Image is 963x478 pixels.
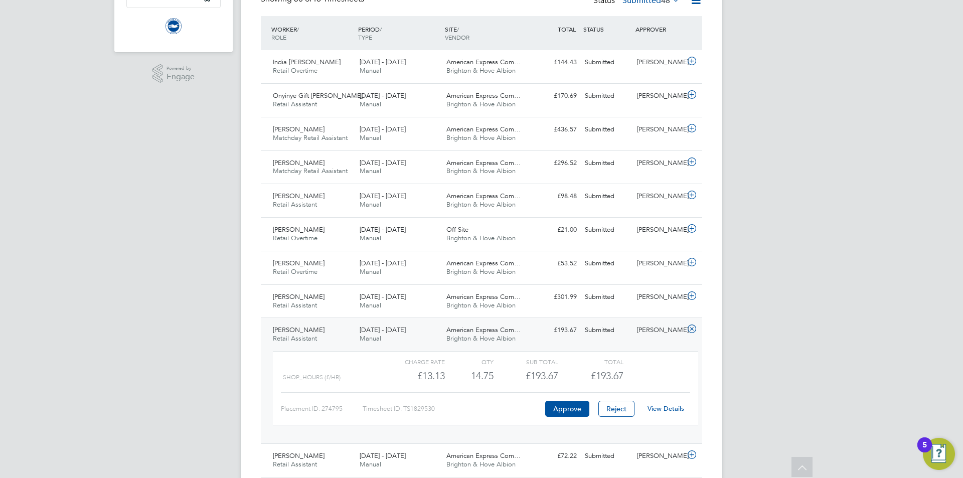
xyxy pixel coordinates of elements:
span: Manual [360,66,381,75]
span: [DATE] - [DATE] [360,192,406,200]
span: American Express Com… [446,91,521,100]
span: Retail Overtime [273,234,317,242]
button: Reject [598,401,634,417]
div: Submitted [581,289,633,305]
div: Charge rate [380,356,445,368]
span: ROLE [271,33,286,41]
div: WORKER [269,20,356,46]
span: [PERSON_NAME] [273,158,325,167]
div: £301.99 [529,289,581,305]
span: [PERSON_NAME] [273,225,325,234]
div: Submitted [581,448,633,464]
div: STATUS [581,20,633,38]
span: American Express Com… [446,326,521,334]
span: Retail Assistant [273,301,317,309]
span: [PERSON_NAME] [273,125,325,133]
span: / [297,25,299,33]
div: £13.13 [380,368,445,384]
span: Brighton & Hove Albion [446,167,516,175]
span: Off Site [446,225,468,234]
div: [PERSON_NAME] [633,222,685,238]
span: Manual [360,100,381,108]
span: TYPE [358,33,372,41]
a: Go to home page [126,18,221,34]
span: Manual [360,167,381,175]
div: 14.75 [445,368,494,384]
span: [DATE] - [DATE] [360,58,406,66]
span: TOTAL [558,25,576,33]
div: [PERSON_NAME] [633,188,685,205]
span: Brighton & Hove Albion [446,460,516,468]
span: Brighton & Hove Albion [446,234,516,242]
div: Submitted [581,322,633,339]
span: [DATE] - [DATE] [360,125,406,133]
div: [PERSON_NAME] [633,322,685,339]
span: Manual [360,460,381,468]
span: [PERSON_NAME] [273,292,325,301]
span: SHOP_HOURS (£/HR) [283,374,341,381]
span: [DATE] - [DATE] [360,158,406,167]
span: American Express Com… [446,259,521,267]
span: [PERSON_NAME] [273,192,325,200]
button: Approve [545,401,589,417]
div: Placement ID: 274795 [281,401,363,417]
span: Manual [360,133,381,142]
span: [DATE] - [DATE] [360,259,406,267]
div: Sub Total [494,356,558,368]
span: American Express Com… [446,158,521,167]
div: Total [558,356,623,368]
span: [PERSON_NAME] [273,451,325,460]
span: Manual [360,301,381,309]
span: VENDOR [445,33,469,41]
div: £144.43 [529,54,581,71]
div: [PERSON_NAME] [633,289,685,305]
span: Retail Assistant [273,334,317,343]
span: [DATE] - [DATE] [360,292,406,301]
span: American Express Com… [446,58,521,66]
span: Matchday Retail Assistant [273,133,348,142]
div: [PERSON_NAME] [633,155,685,172]
div: Submitted [581,222,633,238]
span: [DATE] - [DATE] [360,225,406,234]
span: Retail Overtime [273,66,317,75]
button: Open Resource Center, 5 new notifications [923,438,955,470]
span: Retail Assistant [273,100,317,108]
div: PERIOD [356,20,442,46]
span: £193.67 [591,370,623,382]
span: Manual [360,267,381,276]
div: Submitted [581,255,633,272]
span: American Express Com… [446,192,521,200]
div: £98.48 [529,188,581,205]
span: Manual [360,234,381,242]
div: £53.52 [529,255,581,272]
span: Matchday Retail Assistant [273,167,348,175]
span: American Express Com… [446,125,521,133]
span: Brighton & Hove Albion [446,100,516,108]
div: APPROVER [633,20,685,38]
div: £170.69 [529,88,581,104]
img: brightonandhovealbion-logo-retina.png [166,18,182,34]
span: India [PERSON_NAME] [273,58,341,66]
div: [PERSON_NAME] [633,448,685,464]
span: American Express Com… [446,292,521,301]
div: [PERSON_NAME] [633,121,685,138]
div: Submitted [581,54,633,71]
span: [DATE] - [DATE] [360,91,406,100]
span: Brighton & Hove Albion [446,301,516,309]
span: [PERSON_NAME] [273,326,325,334]
div: [PERSON_NAME] [633,255,685,272]
span: [DATE] - [DATE] [360,326,406,334]
span: Brighton & Hove Albion [446,200,516,209]
div: [PERSON_NAME] [633,88,685,104]
span: Retail Assistant [273,460,317,468]
span: Brighton & Hove Albion [446,133,516,142]
span: [PERSON_NAME] [273,259,325,267]
span: Retail Overtime [273,267,317,276]
a: Powered byEngage [152,64,195,83]
div: £436.57 [529,121,581,138]
div: £72.22 [529,448,581,464]
span: Brighton & Hove Albion [446,334,516,343]
span: Manual [360,334,381,343]
span: [DATE] - [DATE] [360,451,406,460]
span: Retail Assistant [273,200,317,209]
